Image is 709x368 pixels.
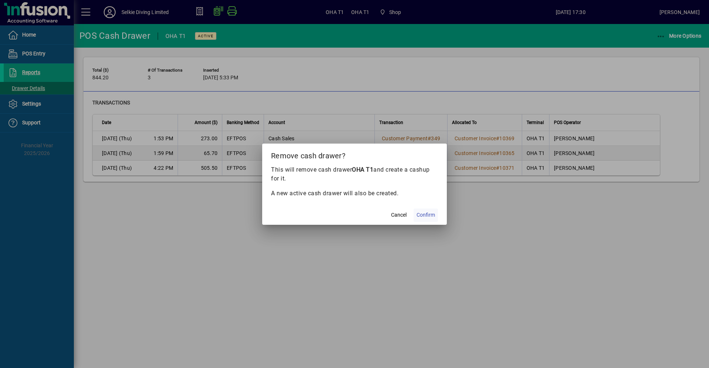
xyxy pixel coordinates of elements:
[262,144,447,165] h2: Remove cash drawer?
[271,165,438,183] p: This will remove cash drawer and create a cashup for it.
[352,166,373,173] b: OHA T1
[417,211,435,219] span: Confirm
[387,209,411,222] button: Cancel
[391,211,407,219] span: Cancel
[271,189,438,198] p: A new active cash drawer will also be created.
[414,209,438,222] button: Confirm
